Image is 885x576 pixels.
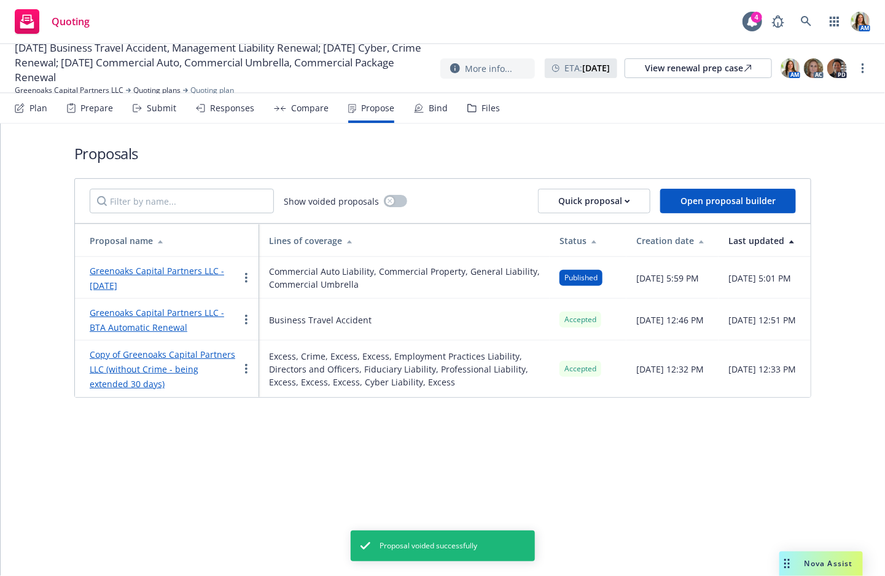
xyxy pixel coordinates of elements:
[380,540,478,551] span: Proposal voided successfully
[728,234,801,247] div: Last updated
[269,265,540,291] span: Commercial Auto Liability, Commercial Property, General Liability, Commercial Umbrella
[90,349,235,390] a: Copy of Greenoaks Capital Partners LLC (without Crime - being extended 30 days)
[794,9,819,34] a: Search
[29,103,47,113] div: Plan
[538,189,650,213] button: Quick proposal
[660,189,796,213] button: Open proposal builder
[564,363,596,374] span: Accepted
[728,272,791,285] span: [DATE] 5:01 PM
[564,314,596,325] span: Accepted
[636,234,709,247] div: Creation date
[284,195,379,208] span: Show voided proposals
[827,58,847,78] img: photo
[636,272,699,285] span: [DATE] 5:59 PM
[239,270,254,285] a: more
[269,234,540,247] div: Lines of coverage
[90,234,249,247] div: Proposal name
[269,314,372,326] span: Business Travel Accident
[147,103,176,113] div: Submit
[210,103,254,113] div: Responses
[133,85,181,96] a: Quoting plans
[481,103,500,113] div: Files
[465,62,512,75] span: More info...
[90,265,224,291] a: Greenoaks Capital Partners LLC - [DATE]
[582,62,610,74] strong: [DATE]
[779,551,863,576] button: Nova Assist
[269,350,540,389] span: Excess, Crime, Excess, Excess, Employment Practices Liability, Directors and Officers, Fiduciary ...
[239,361,254,376] a: more
[728,363,796,376] span: [DATE] 12:33 PM
[728,314,796,326] span: [DATE] 12:51 PM
[804,58,824,78] img: photo
[429,103,448,113] div: Bind
[779,551,795,576] div: Drag to move
[80,103,113,113] div: Prepare
[625,58,772,78] a: View renewal prep case
[766,9,790,34] a: Report a Bug
[645,59,752,77] div: View renewal prep case
[558,189,630,213] div: Quick proposal
[15,85,123,96] a: Greenoaks Capital Partners LLC
[239,312,254,327] a: more
[636,314,704,326] span: [DATE] 12:46 PM
[74,143,811,164] h1: Proposals
[781,58,800,78] img: photo
[805,558,853,569] span: Nova Assist
[636,363,704,376] span: [DATE] 12:32 PM
[564,272,598,283] span: Published
[190,85,234,96] span: Quoting plan
[851,12,870,31] img: photo
[564,61,610,74] span: ETA :
[291,103,329,113] div: Compare
[361,103,394,113] div: Propose
[680,195,776,207] span: Open proposal builder
[751,12,762,23] div: 4
[15,41,431,85] span: [DATE] Business Travel Accident, Management Liability Renewal; [DATE] Cyber, Crime Renewal; [DATE...
[440,58,535,79] button: More info...
[90,307,224,333] a: Greenoaks Capital Partners LLC - BTA Automatic Renewal
[856,61,870,76] a: more
[90,189,274,213] input: Filter by name...
[559,234,617,247] div: Status
[52,17,90,26] span: Quoting
[822,9,847,34] a: Switch app
[10,4,95,39] a: Quoting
